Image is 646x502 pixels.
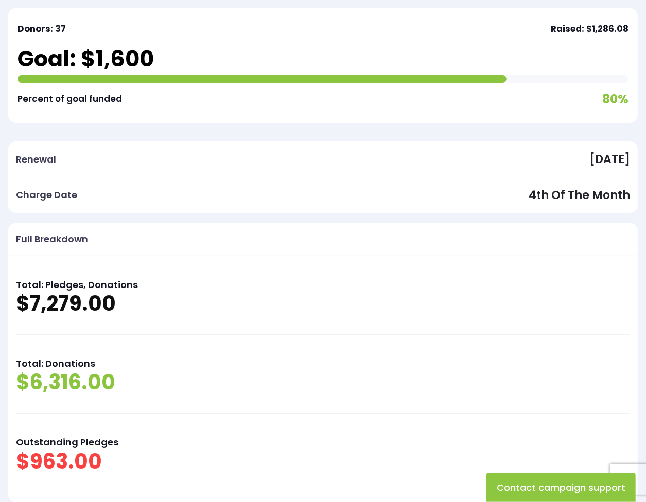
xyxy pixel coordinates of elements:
[16,277,630,293] p: Total: Pledges, Donations
[589,149,630,170] p: [DATE]
[529,185,630,206] p: 4th of the month
[602,88,628,110] p: 80%
[551,21,628,37] p: Raised: $1,286.08
[16,372,630,392] p: $6,316.00
[16,355,630,372] p: Total: Donations
[16,451,630,472] p: $963.00
[18,42,154,75] p: Goal: $1,600
[16,434,630,451] p: Outstanding Pledges
[18,21,307,37] p: Donors: 37
[18,91,122,107] p: Percent of goal funded
[486,473,636,502] button: Contact campaign support
[16,187,77,203] p: Charge Date
[16,151,56,168] p: Renewal
[16,293,630,314] p: $7,279.00
[16,231,88,247] p: Full Breakdown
